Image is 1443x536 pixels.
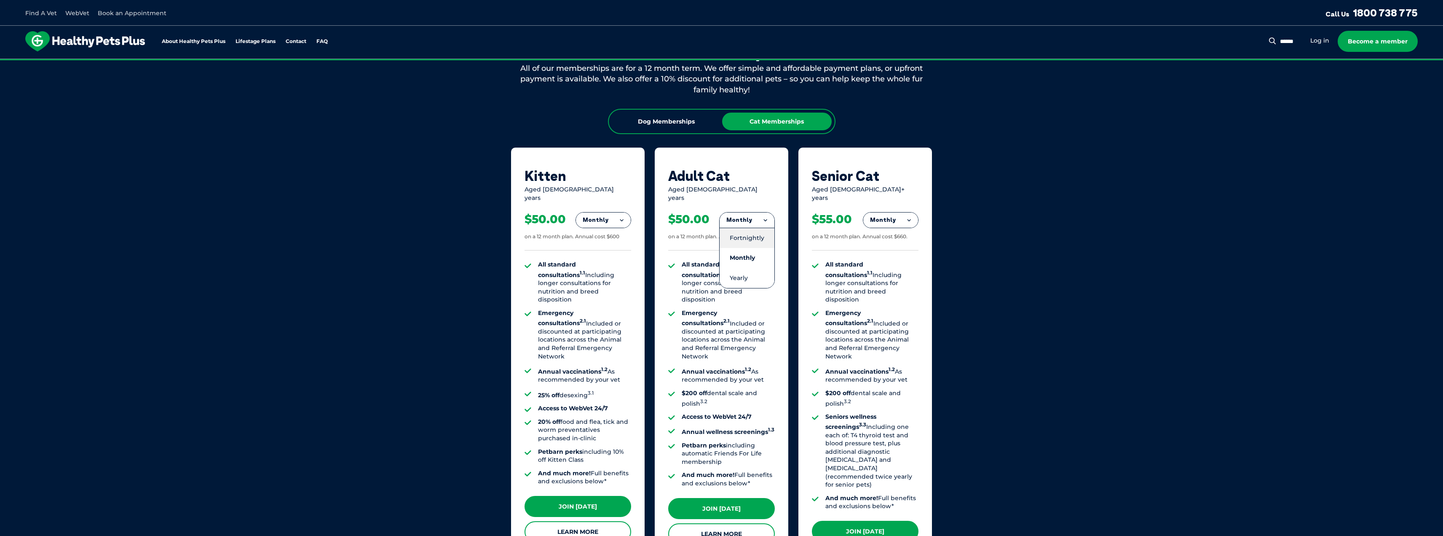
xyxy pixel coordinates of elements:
[720,268,774,288] li: Yearly
[700,399,707,404] sup: 3.2
[812,233,908,240] div: on a 12 month plan. Annual cost $660.
[825,494,878,502] strong: And much more!
[668,233,763,240] div: on a 12 month plan. Annual cost $600
[863,213,918,228] button: Monthly
[720,213,774,228] button: Monthly
[538,389,631,399] li: desexing
[682,366,775,384] li: As recommended by your vet
[825,261,873,278] strong: All standard consultations
[538,261,585,278] strong: All standard consultations
[1325,10,1349,18] span: Call Us
[316,39,328,44] a: FAQ
[538,404,608,412] strong: Access to WebVet 24/7
[825,368,895,375] strong: Annual vaccinations
[682,471,734,479] strong: And much more!
[812,186,918,202] div: Aged [DEMOGRAPHIC_DATA]+ years
[525,186,631,202] div: Aged [DEMOGRAPHIC_DATA] years
[825,389,851,397] strong: $200 off
[564,59,879,67] span: Proactive, preventative wellness program designed to keep your pet healthier and happier for longer
[720,228,774,248] li: Fortnightly
[538,418,631,443] li: food and flea, tick and worm preventatives purchased in-clinic
[538,448,631,464] li: including 10% off Kitten Class
[601,366,608,372] sup: 1.2
[576,213,631,228] button: Monthly
[162,39,225,44] a: About Healthy Pets Plus
[844,399,851,404] sup: 3.2
[538,391,560,399] strong: 25% off
[588,390,594,396] sup: 3.1
[889,366,895,372] sup: 1.2
[538,469,591,477] strong: And much more!
[682,471,775,488] li: Full benefits and exclusions below*
[612,113,721,130] div: Dog Memberships
[867,270,873,276] sup: 1.1
[1310,37,1329,45] a: Log in
[859,422,866,428] sup: 3.3
[812,168,918,184] div: Senior Cat
[538,261,631,304] li: Including longer consultations for nutrition and breed disposition
[745,366,751,372] sup: 1.2
[825,413,876,431] strong: Seniors wellness screenings
[511,40,932,62] div: Our Membership Plans
[825,389,918,408] li: dental scale and polish
[525,212,566,226] div: $50.00
[825,413,918,489] li: Including one each of: T4 thyroid test and blood pressure test, plus additional diagnostic [MEDIC...
[682,309,775,361] li: Included or discounted at participating locations across the Animal and Referral Emergency Network
[538,448,582,455] strong: Petbarn perks
[511,63,932,95] div: All of our memberships are for a 12 month term. We offer simple and affordable payment plans, or ...
[65,9,89,17] a: WebVet
[98,9,166,17] a: Book an Appointment
[682,389,707,397] strong: $200 off
[825,261,918,304] li: Including longer consultations for nutrition and breed disposition
[722,113,832,130] div: Cat Memberships
[286,39,306,44] a: Contact
[580,270,585,276] sup: 1.1
[668,498,775,519] a: Join [DATE]
[236,39,276,44] a: Lifestage Plans
[538,366,631,384] li: As recommended by your vet
[825,309,873,327] strong: Emergency consultations
[1325,6,1418,19] a: Call Us1800 738 775
[825,494,918,511] li: Full benefits and exclusions below*
[723,318,730,324] sup: 2.1
[538,418,560,426] strong: 20% off
[538,309,586,327] strong: Emergency consultations
[682,413,752,420] strong: Access to WebVet 24/7
[682,442,726,449] strong: Petbarn perks
[682,309,730,327] strong: Emergency consultations
[682,389,775,408] li: dental scale and polish
[668,212,709,226] div: $50.00
[682,261,729,278] strong: All standard consultations
[1338,31,1418,52] a: Become a member
[867,318,873,324] sup: 2.1
[768,427,774,433] sup: 1.3
[668,168,775,184] div: Adult Cat
[720,248,774,268] li: Monthly
[812,212,852,226] div: $55.00
[825,366,918,384] li: As recommended by your vet
[682,428,774,436] strong: Annual wellness screenings
[682,368,751,375] strong: Annual vaccinations
[538,368,608,375] strong: Annual vaccinations
[682,261,775,304] li: Including longer consultations for nutrition and breed disposition
[668,186,775,202] div: Aged [DEMOGRAPHIC_DATA] years
[1267,37,1278,45] button: Search
[525,496,631,517] a: Join [DATE]
[25,31,145,51] img: hpp-logo
[25,9,57,17] a: Find A Vet
[525,168,631,184] div: Kitten
[525,233,619,240] div: on a 12 month plan. Annual cost $600
[682,442,775,466] li: including automatic Friends For Life membership
[580,318,586,324] sup: 2.1
[825,309,918,361] li: Included or discounted at participating locations across the Animal and Referral Emergency Network
[538,309,631,361] li: Included or discounted at participating locations across the Animal and Referral Emergency Network
[538,469,631,486] li: Full benefits and exclusions below*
